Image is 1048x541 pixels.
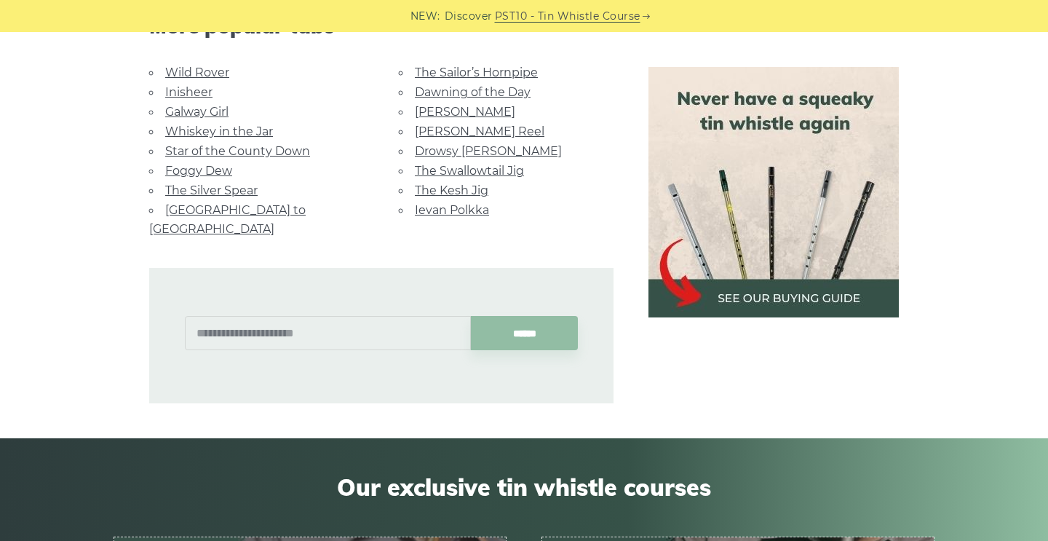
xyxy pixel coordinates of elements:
a: Whiskey in the Jar [165,125,273,138]
a: Galway Girl [165,105,229,119]
a: Inisheer [165,85,213,99]
span: NEW: [410,8,440,25]
a: Drowsy [PERSON_NAME] [415,144,562,158]
a: Wild Rover [165,66,229,79]
a: Dawning of the Day [415,85,531,99]
span: More popular tabs [149,14,614,39]
span: Discover [445,8,493,25]
img: tin whistle buying guide [648,67,899,317]
a: The Swallowtail Jig [415,164,524,178]
a: Ievan Polkka [415,203,489,217]
a: [GEOGRAPHIC_DATA] to [GEOGRAPHIC_DATA] [149,203,306,236]
a: [PERSON_NAME] Reel [415,125,544,138]
a: PST10 - Tin Whistle Course [495,8,640,25]
a: The Sailor’s Hornpipe [415,66,538,79]
a: Foggy Dew [165,164,232,178]
a: The Kesh Jig [415,183,488,197]
span: Our exclusive tin whistle courses [114,473,934,501]
a: Star of the County Down [165,144,310,158]
a: The Silver Spear [165,183,258,197]
a: [PERSON_NAME] [415,105,515,119]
